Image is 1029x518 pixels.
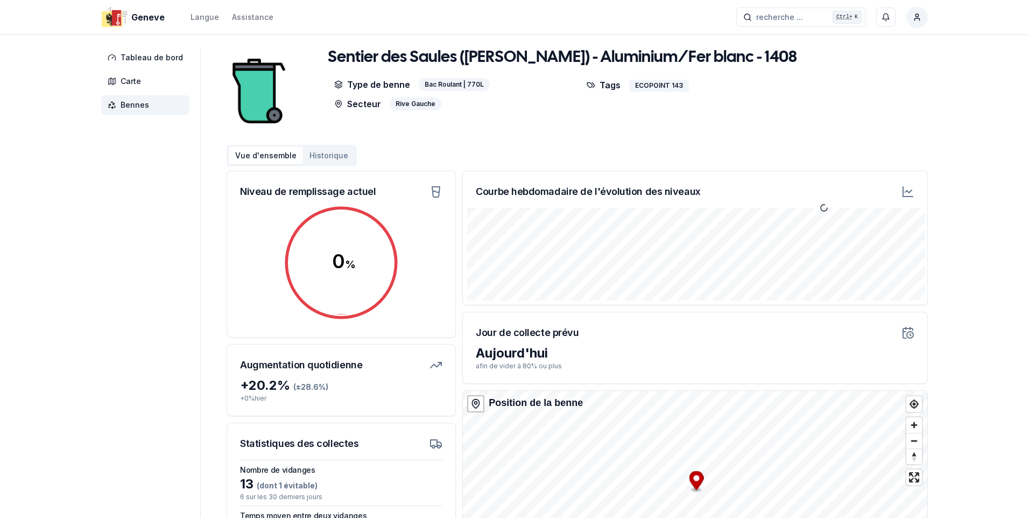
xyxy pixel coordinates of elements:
[232,11,273,24] a: Assistance
[906,470,922,485] button: Enter fullscreen
[240,475,442,493] div: 13
[328,48,797,67] h1: Sentier des Saules ([PERSON_NAME]) - Aluminium/Fer blanc - 1408
[906,417,922,433] button: Zoom in
[906,449,922,464] button: Reset bearing to north
[240,465,442,475] h3: Nombre de vidanges
[229,147,303,164] button: Vue d'ensemble
[191,11,219,24] button: Langue
[476,345,914,362] div: Aujourd'hui
[419,78,490,91] div: Bac Roulant | 770L
[303,147,355,164] button: Historique
[476,325,579,340] h3: Jour de collecte prévu
[587,78,621,92] p: Tags
[906,396,922,412] button: Find my location
[121,76,141,87] span: Carte
[101,4,127,30] img: Geneve Logo
[293,382,328,391] span: (± 28.6 %)
[476,184,700,199] h3: Courbe hebdomadaire de l'évolution des niveaux
[689,471,704,493] div: Map marker
[121,100,149,110] span: Bennes
[101,95,194,115] a: Bennes
[253,481,318,490] span: (dont 1 évitable)
[121,52,183,63] span: Tableau de bord
[227,48,291,134] img: bin Image
[101,72,194,91] a: Carte
[334,97,381,110] p: Secteur
[101,11,169,24] a: Geneve
[390,97,441,110] div: Rive Gauche
[240,436,358,451] h3: Statistiques des collectes
[131,11,165,24] span: Geneve
[240,493,442,501] p: 6 sur les 30 derniers jours
[240,184,376,199] h3: Niveau de remplissage actuel
[240,377,442,394] div: + 20.2 %
[906,449,922,464] span: Reset bearing to north
[756,12,803,23] span: recherche ...
[334,78,410,91] p: Type de benne
[191,12,219,23] div: Langue
[476,362,914,370] p: afin de vider à 80% ou plus
[101,48,194,67] a: Tableau de bord
[736,8,865,27] button: recherche ...Ctrl+K
[489,395,583,410] div: Position de la benne
[240,358,362,373] h3: Augmentation quotidienne
[240,394,442,403] p: + 0 % hier
[629,80,689,92] div: ECOPOINT 143
[906,433,922,449] button: Zoom out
